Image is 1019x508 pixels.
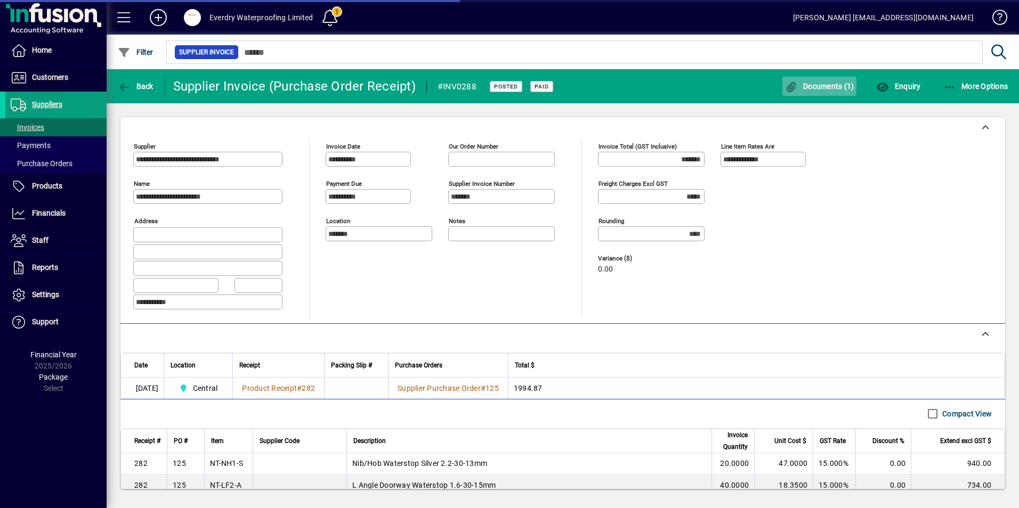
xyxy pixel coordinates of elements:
button: Back [115,77,156,96]
span: # [481,384,486,392]
td: 0.00 [855,453,911,474]
div: Everdry Waterproofing Limited [209,9,313,26]
span: Settings [32,290,59,299]
td: 125 [167,474,204,496]
span: Invoice Quantity [718,429,748,453]
td: 282 [121,474,167,496]
mat-label: Line item rates are [721,143,774,150]
span: Payments [11,141,51,150]
span: Location [171,359,196,371]
span: Total $ [515,359,535,371]
span: PO # [174,435,188,447]
span: Receipt # [134,435,160,447]
td: 0.00 [855,474,911,496]
span: Purchase Orders [11,159,72,168]
button: Profile [175,8,209,27]
span: Staff [32,236,48,244]
span: Package [39,373,68,381]
span: Enquiry [876,82,920,91]
td: 20.0000 [711,453,754,474]
span: GST Rate [820,435,846,447]
button: Filter [115,43,156,62]
a: Staff [5,227,107,254]
td: 1994.87 [508,378,1005,399]
label: Compact View [940,408,992,419]
a: Home [5,37,107,64]
button: Add [141,8,175,27]
span: Purchase Orders [395,359,442,371]
span: Reports [32,263,58,272]
span: Product Receipt [242,384,297,392]
div: #INV0288 [438,78,476,95]
mat-label: Invoice Total (GST inclusive) [599,143,677,150]
mat-label: Location [326,217,350,225]
td: 734.00 [911,474,1005,496]
button: Documents (1) [782,77,857,96]
span: Back [118,82,153,91]
span: Supplier Invoice [179,47,234,58]
span: Supplier Purchase Order [398,384,481,392]
div: Date [134,359,157,371]
div: NT-NH1-S [210,458,243,469]
span: 0.00 [598,265,613,274]
span: Home [32,46,52,54]
td: 125 [167,453,204,474]
span: Description [353,435,386,447]
span: Supplier Code [260,435,300,447]
span: Customers [32,73,68,81]
a: Customers [5,64,107,91]
button: More Options [941,77,1011,96]
a: Knowledge Base [984,2,1006,37]
span: Financials [32,209,66,217]
td: 15.000% [813,474,855,496]
a: Financials [5,200,107,227]
span: Variance ($) [598,255,662,262]
span: Paid [535,83,549,90]
mat-label: Notes [449,217,465,225]
span: Support [32,317,59,326]
span: Financial Year [30,350,77,359]
td: 282 [121,453,167,474]
span: Central [193,383,218,394]
a: Invoices [5,118,107,136]
a: Settings [5,282,107,308]
span: Packing Slip # [331,359,372,371]
mat-label: Payment due [326,180,362,187]
span: Filter [118,48,153,56]
span: Extend excl GST $ [940,435,991,447]
span: Discount % [872,435,904,447]
mat-label: Rounding [599,217,624,225]
span: Receipt [239,359,260,371]
mat-label: Supplier invoice number [449,180,515,187]
a: Support [5,309,107,335]
span: Products [32,182,62,190]
span: Date [134,359,148,371]
td: L Angle Doorway Waterstop 1.6-30-15mm [346,474,711,496]
mat-label: Freight charges excl GST [599,180,668,187]
span: Invoices [11,123,44,132]
mat-label: Supplier [134,143,156,150]
span: Suppliers [32,100,62,109]
app-page-header-button: Back [107,77,165,96]
td: 15.000% [813,453,855,474]
div: [PERSON_NAME] [EMAIL_ADDRESS][DOMAIN_NAME] [793,9,974,26]
a: Products [5,173,107,200]
mat-label: Invoice date [326,143,360,150]
span: Item [211,435,224,447]
mat-label: Our order number [449,143,498,150]
span: Posted [494,83,518,90]
td: 40.0000 [711,474,754,496]
mat-label: Name [134,180,150,187]
span: Central [175,382,222,395]
span: Unit Cost $ [774,435,806,447]
td: 47.0000 [754,453,813,474]
div: Receipt [239,359,318,371]
div: Packing Slip # [331,359,382,371]
span: 125 [486,384,499,392]
span: # [297,384,302,392]
a: Payments [5,136,107,154]
a: Purchase Orders [5,154,107,173]
div: Supplier Invoice (Purchase Order Receipt) [173,78,416,95]
td: 940.00 [911,453,1005,474]
span: [DATE] [136,383,159,394]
